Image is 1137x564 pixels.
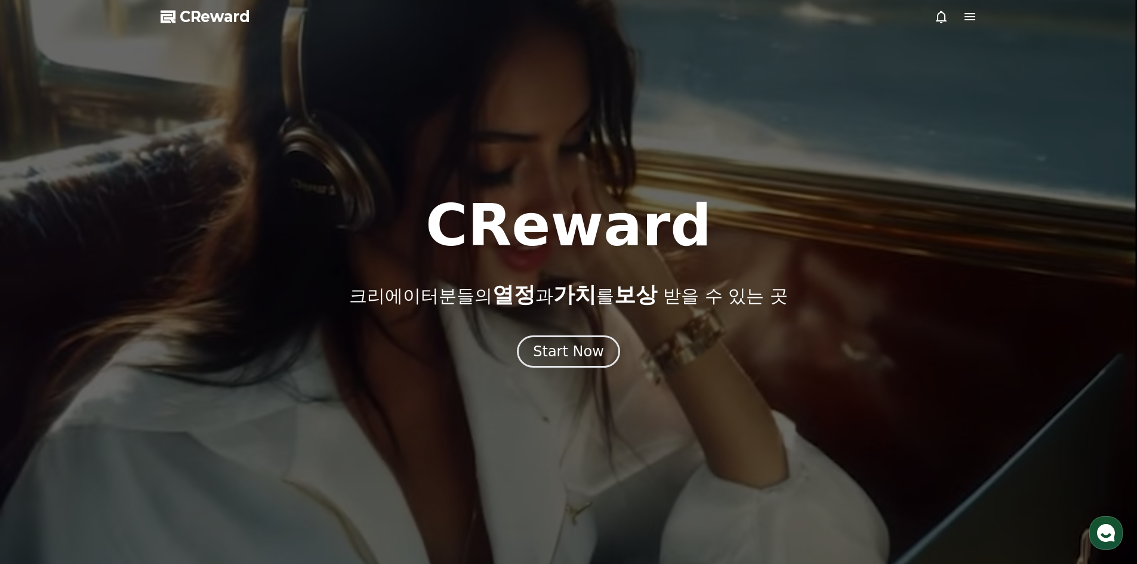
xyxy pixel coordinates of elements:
[533,342,604,361] div: Start Now
[180,7,250,26] span: CReward
[517,347,620,359] a: Start Now
[109,397,124,406] span: 대화
[614,282,657,307] span: 보상
[79,378,154,408] a: 대화
[4,378,79,408] a: 홈
[492,282,535,307] span: 열정
[517,335,620,368] button: Start Now
[38,396,45,406] span: 홈
[553,282,596,307] span: 가치
[426,197,711,254] h1: CReward
[349,283,787,307] p: 크리에이터분들의 과 를 받을 수 있는 곳
[161,7,250,26] a: CReward
[184,396,199,406] span: 설정
[154,378,229,408] a: 설정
